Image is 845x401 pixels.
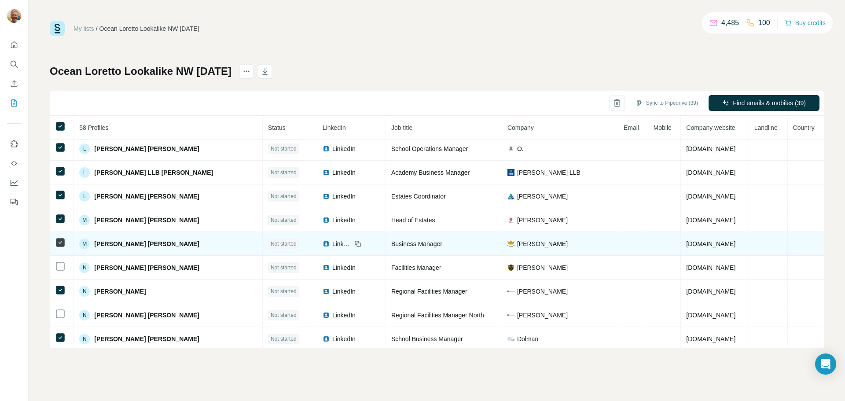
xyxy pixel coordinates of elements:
img: Surfe Logo [50,21,65,36]
span: O. [517,144,524,153]
span: [PERSON_NAME] [517,239,568,248]
span: Not started [271,145,297,153]
span: Academy Business Manager [391,169,470,176]
div: L [79,143,90,154]
span: [PERSON_NAME] [PERSON_NAME] [94,239,199,248]
span: [PERSON_NAME] [517,263,568,272]
span: LinkedIn [332,311,356,320]
button: Feedback [7,194,21,210]
div: N [79,262,90,273]
span: [PERSON_NAME] [PERSON_NAME] [94,335,199,343]
img: company-logo [507,169,514,176]
span: Company website [686,124,735,131]
p: 100 [758,18,770,28]
span: [DOMAIN_NAME] [686,169,735,176]
span: [PERSON_NAME] [94,287,146,296]
span: [PERSON_NAME] [517,216,568,224]
span: [DOMAIN_NAME] [686,217,735,224]
span: LinkedIn [332,263,356,272]
img: Avatar [7,9,21,23]
span: [DOMAIN_NAME] [686,312,735,319]
div: L [79,191,90,202]
button: actions [239,64,253,78]
span: [PERSON_NAME] LLB [517,168,580,177]
span: [PERSON_NAME] [PERSON_NAME] [94,263,199,272]
div: M [79,215,90,225]
span: Not started [271,264,297,272]
button: Use Surfe API [7,155,21,171]
img: company-logo [507,335,514,342]
span: Not started [271,240,297,248]
span: Company [507,124,534,131]
span: [PERSON_NAME] [517,311,568,320]
span: [PERSON_NAME] [517,287,568,296]
div: L [79,167,90,178]
button: Enrich CSV [7,76,21,92]
img: LinkedIn logo [323,312,330,319]
button: Use Surfe on LinkedIn [7,136,21,152]
img: company-logo [507,240,514,247]
span: LinkedIn [332,287,356,296]
div: M [79,239,90,249]
span: School Business Manager [391,335,463,342]
img: LinkedIn logo [323,145,330,152]
span: LinkedIn [332,335,356,343]
div: Ocean Loretto Lookalike NW [DATE] [99,24,199,33]
span: [DOMAIN_NAME] [686,193,735,200]
button: Sync to Pipedrive (39) [629,96,704,110]
span: [DOMAIN_NAME] [686,288,735,295]
span: LinkedIn [332,144,356,153]
span: [PERSON_NAME] [PERSON_NAME] [94,311,199,320]
li: / [96,24,98,33]
span: LinkedIn [323,124,346,131]
span: Estates Coordinator [391,193,446,200]
span: LinkedIn [332,192,356,201]
span: Mobile [654,124,672,131]
span: [PERSON_NAME] [PERSON_NAME] [94,144,199,153]
img: LinkedIn logo [323,264,330,271]
span: Not started [271,311,297,319]
span: Business Manager [391,240,442,247]
span: [PERSON_NAME] [PERSON_NAME] [94,192,199,201]
img: LinkedIn logo [323,217,330,224]
span: Find emails & mobiles (39) [733,99,806,107]
span: [DOMAIN_NAME] [686,264,735,271]
span: Dolman [517,335,538,343]
button: Quick start [7,37,21,53]
img: LinkedIn logo [323,288,330,295]
span: Job title [391,124,412,131]
h1: Ocean Loretto Lookalike NW [DATE] [50,64,231,78]
span: Not started [271,287,297,295]
img: LinkedIn logo [323,240,330,247]
a: My lists [73,25,94,32]
button: Buy credits [785,17,826,29]
span: Facilities Manager [391,264,441,271]
span: School Operations Manager [391,145,468,152]
span: Landline [754,124,778,131]
span: [PERSON_NAME] LLB [PERSON_NAME] [94,168,213,177]
button: My lists [7,95,21,111]
span: LinkedIn [332,239,352,248]
span: [DOMAIN_NAME] [686,240,735,247]
div: Open Intercom Messenger [815,353,836,375]
span: Regional Facilities Manager [391,288,467,295]
span: Not started [271,335,297,343]
span: Not started [271,216,297,224]
span: LinkedIn [332,168,356,177]
span: [DOMAIN_NAME] [686,145,735,152]
span: 58 Profiles [79,124,108,131]
span: [DOMAIN_NAME] [686,335,735,342]
span: Country [793,124,815,131]
img: company-logo [507,288,514,295]
span: [PERSON_NAME] [517,192,568,201]
span: Regional Facilities Manager North [391,312,484,319]
span: Email [624,124,639,131]
span: LinkedIn [332,216,356,224]
img: LinkedIn logo [323,335,330,342]
span: Not started [271,169,297,177]
span: [PERSON_NAME] [PERSON_NAME] [94,216,199,224]
button: Search [7,56,21,72]
button: Find emails & mobiles (39) [709,95,819,111]
span: Head of Estates [391,217,435,224]
img: LinkedIn logo [323,193,330,200]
